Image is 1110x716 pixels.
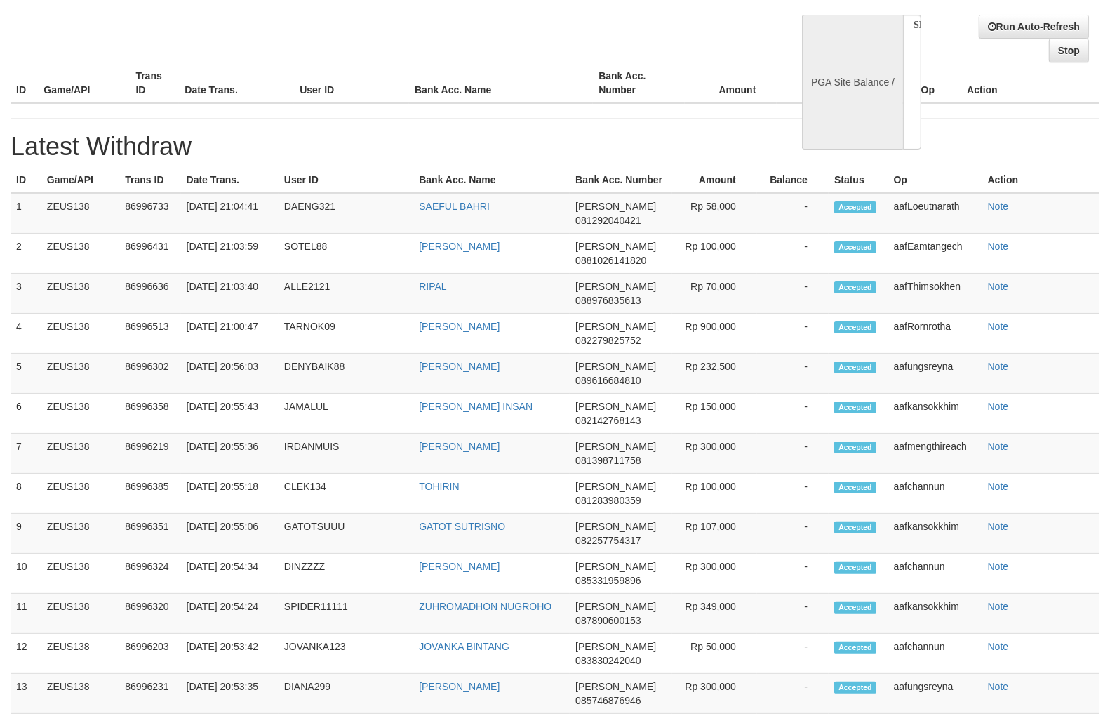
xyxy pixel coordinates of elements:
span: 081283980359 [575,495,641,506]
span: Accepted [834,562,876,574]
th: User ID [294,63,409,103]
td: JAMALUL [279,394,413,434]
td: 7 [11,434,41,474]
td: 5 [11,354,41,394]
span: [PERSON_NAME] [575,441,656,452]
th: Op [916,63,962,103]
a: [PERSON_NAME] [419,441,500,452]
th: Game/API [38,63,130,103]
td: Rp 150,000 [672,394,756,434]
span: 083830242040 [575,655,641,666]
span: [PERSON_NAME] [575,281,656,292]
td: Rp 70,000 [672,274,756,314]
a: Note [988,681,1009,692]
a: Note [988,481,1009,492]
a: Note [988,561,1009,572]
th: Amount [672,167,756,193]
span: Accepted [834,281,876,293]
td: ZEUS138 [41,314,119,354]
th: Date Trans. [179,63,294,103]
a: Stop [1049,39,1089,62]
td: [DATE] 20:55:06 [181,514,279,554]
span: Accepted [834,682,876,694]
td: Rp 900,000 [672,314,756,354]
td: aafchannun [888,554,982,594]
span: 081292040421 [575,215,641,226]
span: Accepted [834,402,876,413]
td: 1 [11,193,41,234]
td: [DATE] 20:55:36 [181,434,279,474]
a: [PERSON_NAME] [419,241,500,252]
span: Accepted [834,642,876,654]
a: Note [988,201,1009,212]
span: Accepted [834,482,876,493]
td: ZEUS138 [41,474,119,514]
td: Rp 50,000 [672,634,756,674]
th: Balance [757,167,829,193]
td: ALLE2121 [279,274,413,314]
a: [PERSON_NAME] [419,361,500,372]
th: Game/API [41,167,119,193]
td: - [757,474,829,514]
td: [DATE] 20:54:24 [181,594,279,634]
td: GATOTSUUU [279,514,413,554]
td: [DATE] 20:55:43 [181,394,279,434]
td: - [757,394,829,434]
th: Trans ID [130,63,179,103]
td: 3 [11,274,41,314]
td: Rp 300,000 [672,434,756,474]
th: Status [829,167,888,193]
span: 082279825752 [575,335,641,346]
td: 86996513 [119,314,180,354]
td: - [757,234,829,274]
td: aafEamtangech [888,234,982,274]
th: Amount [685,63,777,103]
td: - [757,354,829,394]
td: - [757,434,829,474]
td: [DATE] 21:03:40 [181,274,279,314]
td: Rp 107,000 [672,514,756,554]
td: aafmengthireach [888,434,982,474]
th: User ID [279,167,413,193]
td: - [757,514,829,554]
a: Note [988,441,1009,452]
a: Note [988,281,1009,292]
td: Rp 58,000 [672,193,756,234]
td: aafkansokkhim [888,594,982,634]
a: Note [988,321,1009,332]
span: [PERSON_NAME] [575,201,656,212]
td: ZEUS138 [41,354,119,394]
td: 86996733 [119,193,180,234]
td: 86996385 [119,474,180,514]
a: [PERSON_NAME] INSAN [419,401,533,412]
a: Note [988,241,1009,252]
a: Note [988,361,1009,372]
a: Note [988,401,1009,412]
span: Accepted [834,241,876,253]
span: [PERSON_NAME] [575,481,656,492]
span: 0881026141820 [575,255,646,266]
td: 9 [11,514,41,554]
td: ZEUS138 [41,674,119,714]
td: [DATE] 21:04:41 [181,193,279,234]
td: JOVANKA123 [279,634,413,674]
span: [PERSON_NAME] [575,361,656,372]
th: ID [11,63,38,103]
span: 088976835613 [575,295,641,306]
td: [DATE] 21:00:47 [181,314,279,354]
span: 085331959896 [575,575,641,586]
td: CLEK134 [279,474,413,514]
a: [PERSON_NAME] [419,681,500,692]
td: DINZZZZ [279,554,413,594]
th: Date Trans. [181,167,279,193]
td: - [757,554,829,594]
td: 86996358 [119,394,180,434]
span: Accepted [834,362,876,373]
td: 10 [11,554,41,594]
th: Bank Acc. Name [413,167,570,193]
h1: Latest Withdraw [11,133,1099,161]
td: 86996324 [119,554,180,594]
a: [PERSON_NAME] [419,561,500,572]
td: [DATE] 20:53:35 [181,674,279,714]
td: 11 [11,594,41,634]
